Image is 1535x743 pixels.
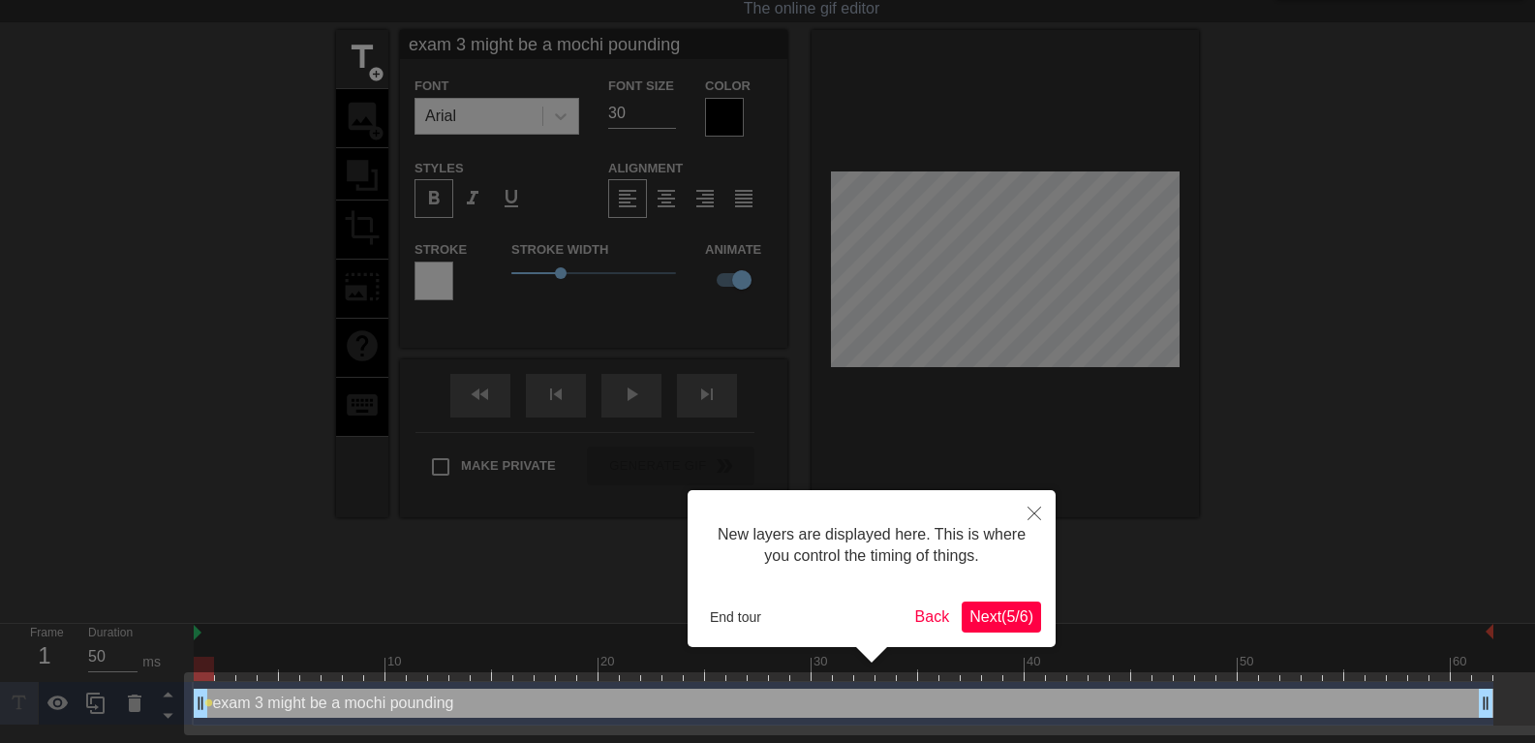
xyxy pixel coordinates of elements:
[702,603,769,632] button: End tour
[1013,490,1056,535] button: Close
[702,505,1041,587] div: New layers are displayed here. This is where you control the timing of things.
[962,602,1041,633] button: Next
[907,602,958,633] button: Back
[969,608,1033,625] span: Next ( 5 / 6 )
